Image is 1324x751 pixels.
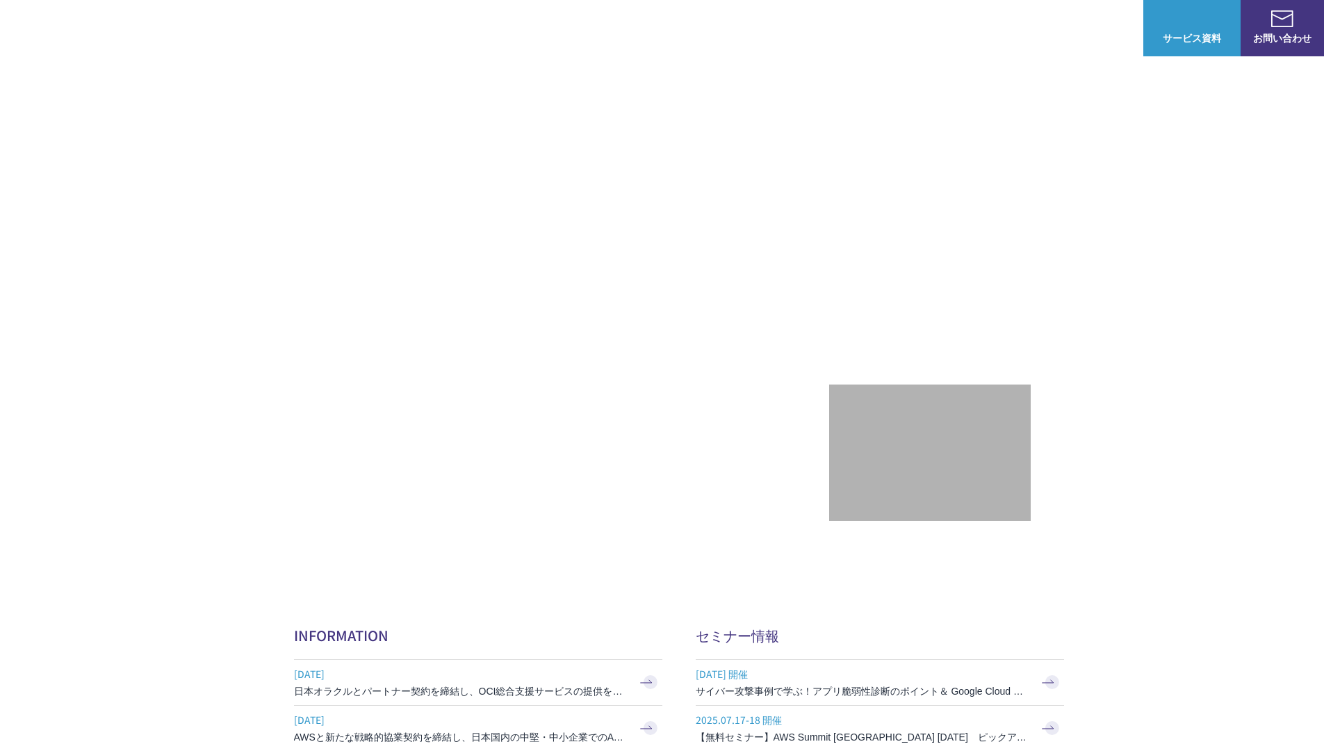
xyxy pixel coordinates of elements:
[696,706,1064,751] a: 2025.07.17-18 開催 【無料セミナー】AWS Summit [GEOGRAPHIC_DATA] [DATE] ピックアップセッション
[1010,21,1063,35] p: ナレッジ
[1143,31,1241,45] span: サービス資料
[867,126,992,251] img: AWSプレミアティアサービスパートナー
[294,229,829,362] h1: AWS ジャーニーの 成功を実現
[294,660,662,705] a: [DATE] 日本オラクルとパートナー契約を締結し、OCI総合支援サービスの提供を開始
[1181,10,1203,27] img: AWS総合支援サービス C-Chorus サービス資料
[943,21,982,35] a: 導入事例
[1271,10,1293,27] img: お問い合わせ
[662,21,696,35] p: 強み
[914,268,945,288] em: AWS
[857,405,1003,507] img: 契約件数
[553,404,803,471] img: AWS請求代行サービス 統合管理プラン
[1241,31,1324,45] span: お問い合わせ
[696,709,1029,730] span: 2025.07.17-18 開催
[294,154,829,215] p: AWSの導入からコスト削減、 構成・運用の最適化からデータ活用まで 規模や業種業態を問わない マネージドサービスで
[294,709,628,730] span: [DATE]
[696,660,1064,705] a: [DATE] 開催 サイバー攻撃事例で学ぶ！アプリ脆弱性診断のポイント＆ Google Cloud セキュリティ対策
[294,625,662,645] h2: INFORMATION
[804,21,915,35] p: 業種別ソリューション
[294,663,628,684] span: [DATE]
[696,684,1029,698] h3: サイバー攻撃事例で学ぶ！アプリ脆弱性診断のポイント＆ Google Cloud セキュリティ対策
[21,11,261,45] a: AWS総合支援サービス C-Chorus NHN テコラスAWS総合支援サービス
[1090,21,1129,35] a: ログイン
[160,13,261,42] span: NHN テコラス AWS総合支援サービス
[294,730,628,744] h3: AWSと新たな戦略的協業契約を締結し、日本国内の中堅・中小企業でのAWS活用を加速
[851,268,1009,321] p: 最上位プレミアティア サービスパートナー
[724,21,776,35] p: サービス
[696,663,1029,684] span: [DATE] 開催
[696,730,1029,744] h3: 【無料セミナー】AWS Summit [GEOGRAPHIC_DATA] [DATE] ピックアップセッション
[294,404,544,471] img: AWSとの戦略的協業契約 締結
[294,684,628,698] h3: 日本オラクルとパートナー契約を締結し、OCI総合支援サービスの提供を開始
[294,706,662,751] a: [DATE] AWSと新たな戦略的協業契約を締結し、日本国内の中堅・中小企業でのAWS活用を加速
[696,625,1064,645] h2: セミナー情報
